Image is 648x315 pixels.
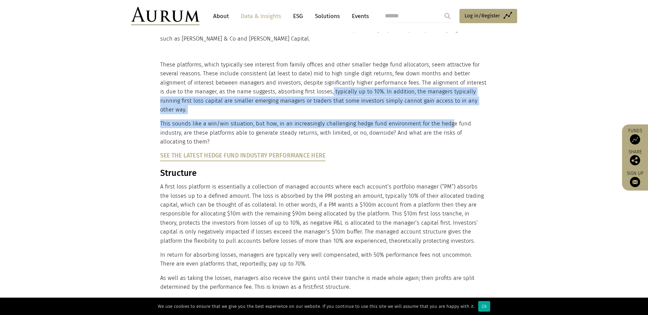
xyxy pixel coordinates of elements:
h3: Operational concerns [160,297,486,307]
a: See the latest Hedge Fund Industry Performance here [160,152,326,159]
a: Log in/Register [459,9,517,23]
a: Events [348,10,369,22]
a: Data & Insights [237,10,285,22]
p: These platforms, which typically see interest from family offices and other smaller hedge fund al... [160,60,486,114]
img: Aurum [131,7,199,25]
a: Funds [625,128,645,145]
div: Share [625,150,645,165]
p: As well as taking the losses, managers also receive the gains until their tranche is made whole a... [160,274,486,292]
a: About [210,10,232,22]
img: Access Funds [630,134,640,145]
a: ESG [290,10,306,22]
div: Ok [478,301,490,312]
p: A first loss platform is essentially a collection of managed accounts where each account’s portfo... [160,182,486,245]
span: Log in/Register [465,12,500,20]
input: Submit [441,9,454,23]
p: In return for absorbing losses, managers are typically very well compensated, with 50% performanc... [160,251,486,269]
p: This sounds like a win/win situation, but how, in an increasingly challenging hedge fund environm... [160,119,486,146]
img: Sign up to our newsletter [630,177,640,187]
a: Solutions [312,10,343,22]
h3: Structure [160,168,486,178]
img: Share this post [630,155,640,165]
a: Sign up [625,170,645,187]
